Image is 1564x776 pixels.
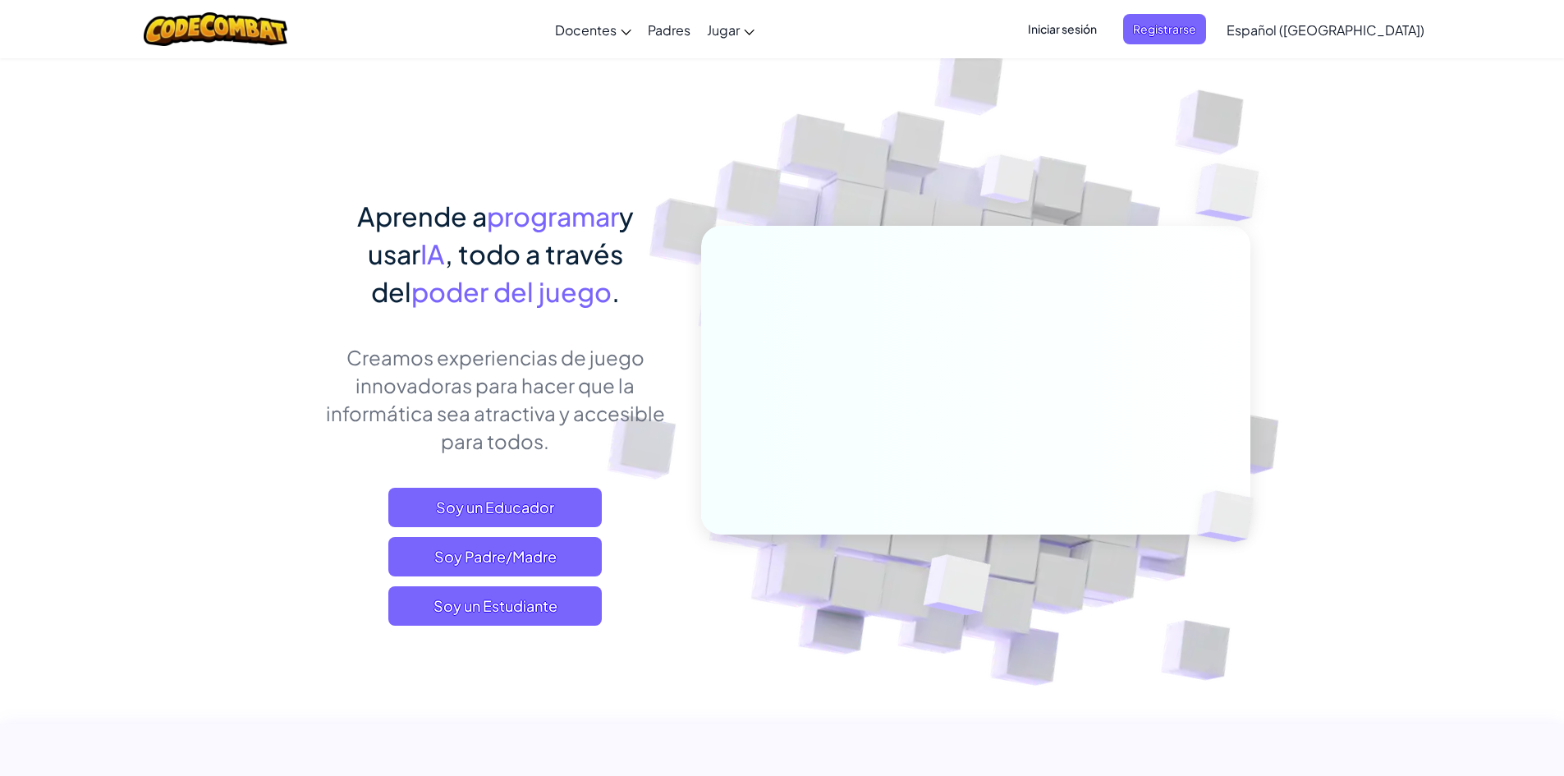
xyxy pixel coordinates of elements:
a: Jugar [699,7,763,52]
a: Soy Padre/Madre [388,537,602,576]
img: Overlap cubes [949,122,1067,245]
a: Padres [640,7,699,52]
img: CodeCombat logo [144,12,287,46]
span: Docentes [555,21,617,39]
span: programar [487,200,619,232]
span: . [612,275,620,308]
button: Registrarse [1123,14,1206,44]
span: , todo a través del [371,237,623,308]
span: Español ([GEOGRAPHIC_DATA]) [1227,21,1424,39]
span: poder del juego [411,275,612,308]
img: Overlap cubes [1163,123,1305,262]
button: Soy un Estudiante [388,586,602,626]
span: Jugar [707,21,740,39]
span: IA [420,237,445,270]
img: Overlap cubes [1169,457,1292,576]
span: Aprende a [357,200,487,232]
a: Español ([GEOGRAPHIC_DATA]) [1218,7,1433,52]
button: Iniciar sesión [1018,14,1107,44]
img: Overlap cubes [883,520,1030,656]
a: Docentes [547,7,640,52]
p: Creamos experiencias de juego innovadoras para hacer que la informática sea atractiva y accesible... [314,343,677,455]
a: Soy un Educador [388,488,602,527]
